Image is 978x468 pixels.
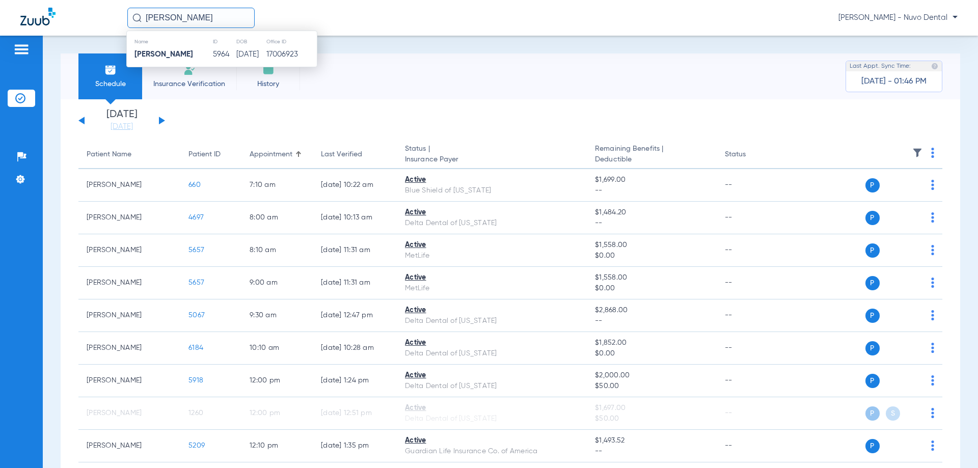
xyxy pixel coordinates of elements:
[927,419,978,468] iframe: Chat Widget
[241,202,313,234] td: 8:00 AM
[912,148,922,158] img: filter.svg
[313,430,397,462] td: [DATE] 1:35 PM
[405,381,579,392] div: Delta Dental of [US_STATE]
[595,185,708,196] span: --
[313,397,397,430] td: [DATE] 12:51 PM
[717,169,785,202] td: --
[931,408,934,418] img: group-dot-blue.svg
[595,403,708,414] span: $1,697.00
[212,36,235,47] th: ID
[595,435,708,446] span: $1,493.52
[595,305,708,316] span: $2,868.00
[587,141,716,169] th: Remaining Benefits |
[405,348,579,359] div: Delta Dental of [US_STATE]
[78,234,180,267] td: [PERSON_NAME]
[717,141,785,169] th: Status
[865,243,880,258] span: P
[188,246,204,254] span: 5657
[405,207,579,218] div: Active
[127,36,212,47] th: Name
[241,430,313,462] td: 12:10 PM
[931,148,934,158] img: group-dot-blue.svg
[78,169,180,202] td: [PERSON_NAME]
[91,122,152,132] a: [DATE]
[241,169,313,202] td: 7:10 AM
[850,61,911,71] span: Last Appt. Sync Time:
[78,299,180,332] td: [PERSON_NAME]
[405,185,579,196] div: Blue Shield of [US_STATE]
[595,272,708,283] span: $1,558.00
[595,381,708,392] span: $50.00
[266,47,317,62] td: 17006923
[241,365,313,397] td: 12:00 PM
[595,348,708,359] span: $0.00
[595,446,708,457] span: --
[931,375,934,386] img: group-dot-blue.svg
[188,442,205,449] span: 5209
[405,154,579,165] span: Insurance Payer
[78,267,180,299] td: [PERSON_NAME]
[321,149,389,160] div: Last Verified
[405,272,579,283] div: Active
[241,299,313,332] td: 9:30 AM
[405,283,579,294] div: MetLife
[865,341,880,355] span: P
[313,169,397,202] td: [DATE] 10:22 AM
[405,175,579,185] div: Active
[78,202,180,234] td: [PERSON_NAME]
[405,338,579,348] div: Active
[931,343,934,353] img: group-dot-blue.svg
[595,251,708,261] span: $0.00
[838,13,958,23] span: [PERSON_NAME] - Nuvo Dental
[717,365,785,397] td: --
[241,234,313,267] td: 8:10 AM
[321,149,362,160] div: Last Verified
[865,276,880,290] span: P
[931,212,934,223] img: group-dot-blue.svg
[78,430,180,462] td: [PERSON_NAME]
[127,8,255,28] input: Search for patients
[717,202,785,234] td: --
[717,234,785,267] td: --
[20,8,56,25] img: Zuub Logo
[266,36,317,47] th: Office ID
[595,283,708,294] span: $0.00
[188,279,204,286] span: 5657
[865,211,880,225] span: P
[262,64,275,76] img: History
[188,312,205,319] span: 5067
[188,409,203,417] span: 1260
[134,50,193,58] strong: [PERSON_NAME]
[188,377,203,384] span: 5918
[250,149,305,160] div: Appointment
[78,365,180,397] td: [PERSON_NAME]
[397,141,587,169] th: Status |
[886,406,900,421] span: S
[405,370,579,381] div: Active
[188,214,204,221] span: 4697
[405,305,579,316] div: Active
[78,332,180,365] td: [PERSON_NAME]
[405,251,579,261] div: MetLife
[188,181,201,188] span: 660
[931,63,938,70] img: last sync help info
[313,299,397,332] td: [DATE] 12:47 PM
[595,316,708,326] span: --
[717,430,785,462] td: --
[87,149,172,160] div: Patient Name
[313,234,397,267] td: [DATE] 11:31 AM
[405,218,579,229] div: Delta Dental of [US_STATE]
[865,439,880,453] span: P
[865,374,880,388] span: P
[250,149,292,160] div: Appointment
[188,149,233,160] div: Patient ID
[595,370,708,381] span: $2,000.00
[188,344,203,351] span: 6184
[236,47,266,62] td: [DATE]
[405,403,579,414] div: Active
[241,397,313,430] td: 12:00 PM
[241,332,313,365] td: 10:10 AM
[865,406,880,421] span: P
[87,149,131,160] div: Patient Name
